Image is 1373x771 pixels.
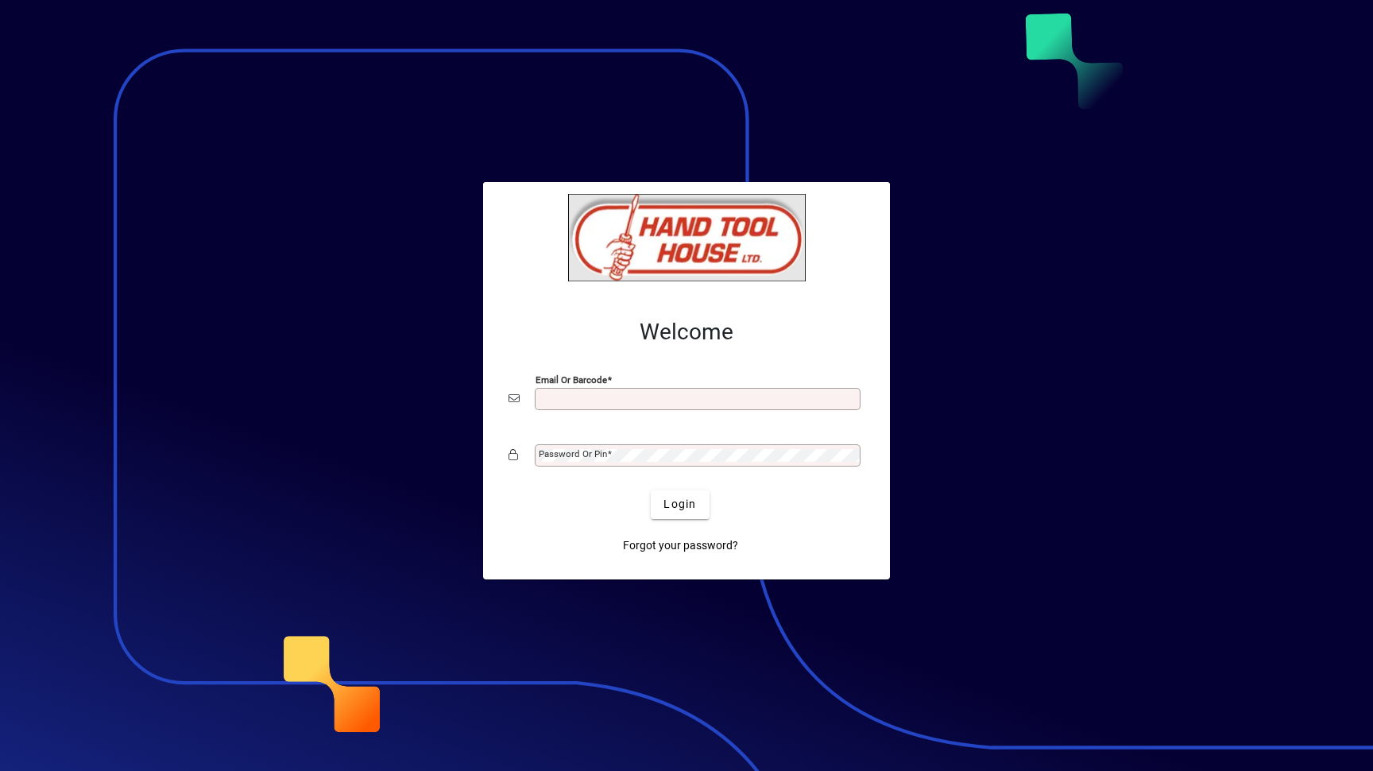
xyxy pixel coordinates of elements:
span: Forgot your password? [623,537,738,554]
h2: Welcome [509,319,864,346]
button: Login [651,490,709,519]
mat-label: Email or Barcode [536,374,607,385]
mat-label: Password or Pin [539,448,607,459]
a: Forgot your password? [617,532,745,560]
span: Login [663,496,696,513]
